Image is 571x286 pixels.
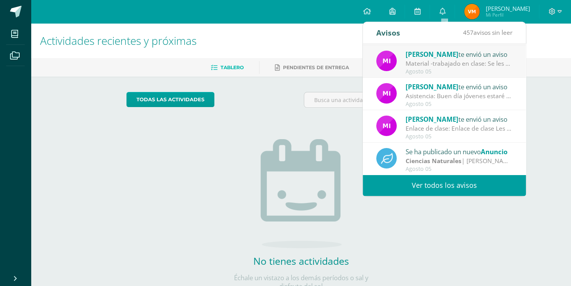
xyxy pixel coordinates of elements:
div: Agosto 05 [406,68,513,75]
span: 457 [463,28,473,37]
div: Asistencia: Buen día jóvenes estaré enviando reporte de asistencia en breve por plataforma, Si al... [406,92,513,100]
div: Material -trabajado en clase: Se les comparte el documento trabajado en clase. Recordando instruc... [406,59,513,68]
a: todas las Actividades [126,92,214,107]
span: [PERSON_NAME] [406,115,458,124]
img: 23a45db4e3e8fe665997088d6de0659d.png [464,4,480,19]
span: Tablero [221,65,244,70]
img: e71b507b6b1ebf6fbe7886fc31de659d.png [376,51,397,71]
div: Se ha publicado un nuevo [406,146,513,157]
span: avisos sin leer [463,28,512,37]
strong: Ciencias Naturales [406,157,462,165]
div: te envió un aviso [406,49,513,59]
a: Pendientes de entrega [275,61,349,74]
div: Enlace de clase: Enlace de clase Les compartí el enlace de clase por anuncios y ahora por este me... [406,124,513,133]
span: [PERSON_NAME] [485,5,530,12]
span: Actividades recientes y próximas [40,33,197,48]
div: Avisos [376,22,400,43]
div: | [PERSON_NAME] [406,157,513,165]
div: Agosto 05 [406,101,513,107]
h2: No tienes actividades [224,254,378,267]
input: Busca una actividad próxima aquí... [304,92,475,107]
div: te envió un aviso [406,114,513,124]
div: te envió un aviso [406,82,513,92]
span: [PERSON_NAME] [406,82,458,91]
a: Ver todos los avisos [363,175,526,196]
a: Tablero [211,61,244,74]
div: Agosto 05 [406,166,513,172]
span: Pendientes de entrega [283,65,349,70]
span: Mi Perfil [485,12,530,18]
img: e71b507b6b1ebf6fbe7886fc31de659d.png [376,83,397,104]
div: Agosto 05 [406,133,513,140]
span: Anuncio [481,147,507,156]
img: e71b507b6b1ebf6fbe7886fc31de659d.png [376,116,397,136]
span: [PERSON_NAME] [406,50,458,59]
img: no_activities.png [261,139,342,248]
